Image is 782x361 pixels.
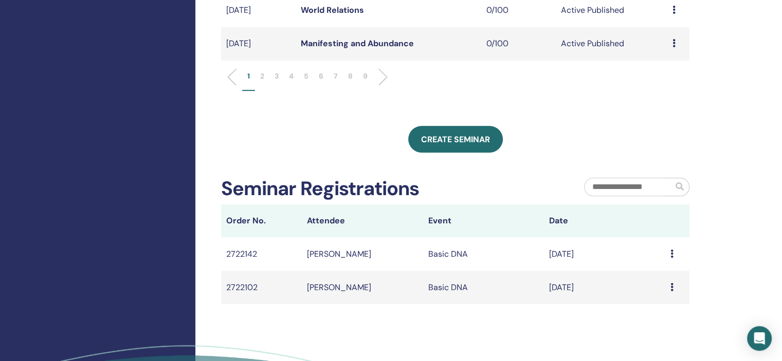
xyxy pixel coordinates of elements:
td: 2722102 [221,271,302,304]
p: 6 [319,71,323,82]
th: Event [423,204,544,237]
th: Order No. [221,204,302,237]
h2: Seminar Registrations [221,177,419,201]
th: Date [544,204,665,237]
p: 8 [348,71,353,82]
td: Basic DNA [423,237,544,271]
div: Open Intercom Messenger [747,326,772,351]
p: 5 [304,71,308,82]
a: Manifesting and Abundance [301,38,414,49]
td: [DATE] [221,27,296,61]
td: [DATE] [544,237,665,271]
p: 3 [275,71,279,82]
p: 1 [247,71,250,82]
td: [DATE] [544,271,665,304]
td: 2722142 [221,237,302,271]
p: 4 [289,71,294,82]
span: Create seminar [421,134,490,145]
p: 9 [363,71,368,82]
td: [PERSON_NAME] [302,237,423,271]
a: World Relations [301,5,364,15]
td: Active Published [556,27,667,61]
td: [PERSON_NAME] [302,271,423,304]
td: 0/100 [481,27,556,61]
td: Basic DNA [423,271,544,304]
p: 7 [334,71,338,82]
p: 2 [260,71,264,82]
th: Attendee [302,204,423,237]
a: Create seminar [408,126,503,153]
